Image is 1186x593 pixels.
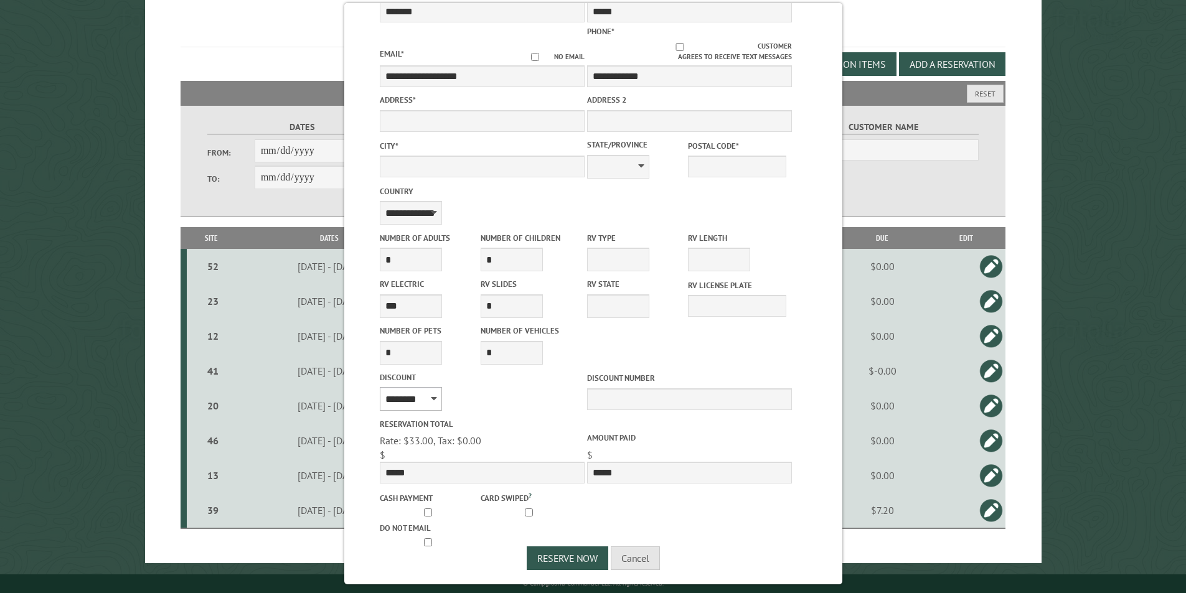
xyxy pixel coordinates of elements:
td: $0.00 [838,423,926,458]
div: [DATE] - [DATE] [238,504,420,516]
label: Country [380,185,585,197]
div: 41 [192,365,235,377]
div: [DATE] - [DATE] [238,434,420,447]
th: Dates [237,227,422,249]
button: Add a Reservation [899,52,1005,76]
td: $0.00 [838,319,926,353]
input: Customer agrees to receive text messages [601,43,758,51]
label: Cash payment [380,492,478,504]
button: Reserve Now [527,546,608,570]
div: 12 [192,330,235,342]
label: Number of Adults [380,232,478,244]
span: $ [587,449,593,461]
label: To: [207,173,255,185]
label: Dates [207,120,397,134]
div: [DATE] - [DATE] [238,295,420,307]
td: $0.00 [838,388,926,423]
label: Customer Name [789,120,979,134]
h1: Reservations [181,13,1006,47]
th: Due [838,227,926,249]
label: Address [380,94,585,106]
label: RV State [587,278,685,290]
button: Edit Add-on Items [789,52,897,76]
button: Cancel [611,546,660,570]
label: Number of Vehicles [481,325,579,337]
label: Card swiped [481,490,579,504]
label: State/Province [587,139,685,151]
div: 23 [192,295,235,307]
div: [DATE] - [DATE] [238,399,420,412]
label: Do not email [380,522,478,534]
label: From: [207,147,255,159]
input: No email [516,53,554,61]
div: [DATE] - [DATE] [238,330,420,342]
button: Reset [967,85,1004,103]
label: RV License Plate [688,279,786,291]
label: RV Electric [380,278,478,290]
label: RV Type [587,232,685,244]
a: ? [529,491,532,500]
td: $7.20 [838,493,926,528]
label: Postal Code [688,140,786,152]
label: Phone [587,26,614,37]
label: Address 2 [587,94,792,106]
label: Discount Number [587,372,792,384]
td: $0.00 [838,249,926,284]
td: $0.00 [838,458,926,493]
span: $ [380,449,385,461]
div: 39 [192,504,235,516]
td: $0.00 [838,284,926,319]
td: $-0.00 [838,353,926,388]
label: RV Slides [481,278,579,290]
div: 52 [192,260,235,273]
label: Number of Pets [380,325,478,337]
div: 20 [192,399,235,412]
div: [DATE] - [DATE] [238,260,420,273]
label: Customer agrees to receive text messages [587,41,792,62]
th: Edit [926,227,1006,249]
th: Site [187,227,237,249]
label: RV Length [688,232,786,244]
div: [DATE] - [DATE] [238,365,420,377]
div: [DATE] - [DATE] [238,469,420,482]
div: 13 [192,469,235,482]
label: Number of Children [481,232,579,244]
label: City [380,140,585,152]
label: Email [380,49,404,59]
label: Discount [380,371,585,383]
label: No email [516,52,585,62]
label: Amount paid [587,432,792,444]
div: 46 [192,434,235,447]
h2: Filters [181,81,1006,105]
small: © Campground Commander LLC. All rights reserved. [523,579,664,587]
span: Rate: $33.00, Tax: $0.00 [380,434,481,447]
label: Reservation Total [380,418,585,430]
